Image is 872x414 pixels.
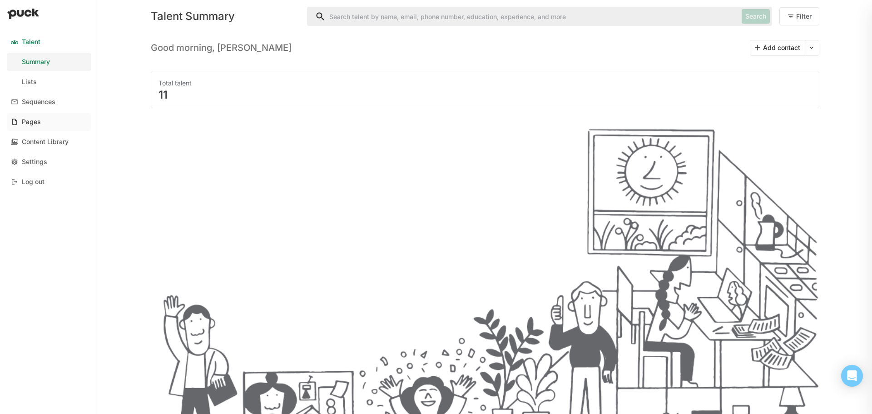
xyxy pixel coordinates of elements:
button: Add contact [750,40,804,55]
a: Talent [7,33,91,51]
a: Lists [7,73,91,91]
input: Search [307,7,738,25]
div: Talent Summary [151,11,300,22]
h3: Good morning, [PERSON_NAME] [151,42,292,53]
div: Lists [22,78,37,86]
button: Filter [779,7,819,25]
div: Open Intercom Messenger [841,365,863,387]
a: Pages [7,113,91,131]
a: Sequences [7,93,91,111]
div: Content Library [22,138,69,146]
div: Total talent [159,79,812,88]
a: Summary [7,53,91,71]
a: Settings [7,153,91,171]
div: Log out [22,178,45,186]
div: Pages [22,118,41,126]
div: Settings [22,158,47,166]
a: Content Library [7,133,91,151]
div: Talent [22,38,40,46]
div: Sequences [22,98,55,106]
div: Summary [22,58,50,66]
div: 11 [159,90,812,100]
